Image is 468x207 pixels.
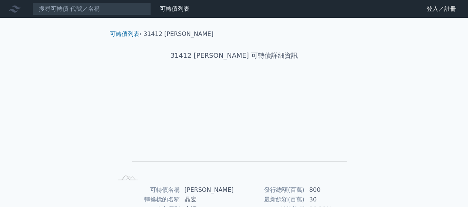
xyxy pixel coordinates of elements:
td: 最新餘額(百萬) [234,195,305,204]
li: 31412 [PERSON_NAME] [144,30,213,39]
td: [PERSON_NAME] [180,185,234,195]
a: 登入／註冊 [421,3,462,15]
td: 發行總額(百萬) [234,185,305,195]
td: 可轉債名稱 [113,185,180,195]
g: Chart [125,84,347,173]
td: 800 [305,185,356,195]
td: 30 [305,195,356,204]
a: 可轉債列表 [110,30,139,37]
a: 可轉債列表 [160,5,189,12]
li: › [110,30,142,39]
h1: 31412 [PERSON_NAME] 可轉債詳細資訊 [104,50,364,61]
input: 搜尋可轉債 代號／名稱 [33,3,151,15]
td: 轉換標的名稱 [113,195,180,204]
td: 晶宏 [180,195,234,204]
